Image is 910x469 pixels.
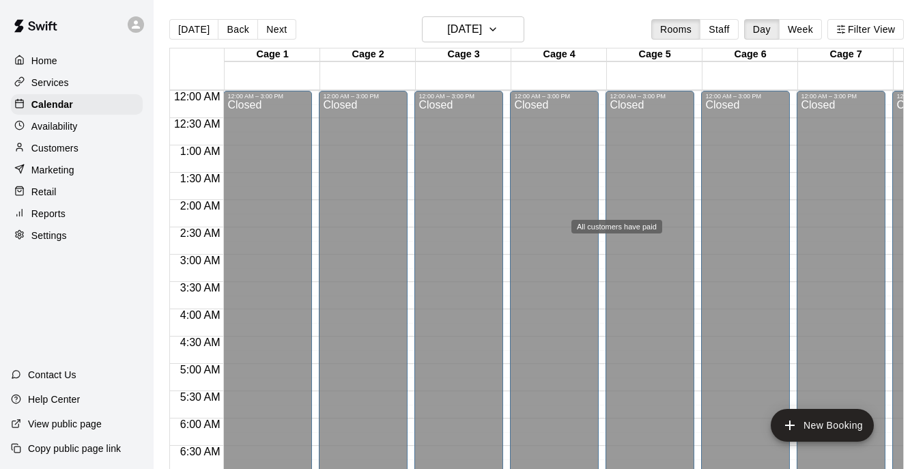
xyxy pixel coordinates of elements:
[11,94,143,115] a: Calendar
[225,48,320,61] div: Cage 1
[177,173,224,184] span: 1:30 AM
[422,16,524,42] button: [DATE]
[651,19,700,40] button: Rooms
[31,163,74,177] p: Marketing
[798,48,894,61] div: Cage 7
[447,20,482,39] h6: [DATE]
[571,220,662,233] div: All customers have paid
[28,393,80,406] p: Help Center
[177,309,224,321] span: 4:00 AM
[171,118,224,130] span: 12:30 AM
[177,337,224,348] span: 4:30 AM
[177,418,224,430] span: 6:00 AM
[11,72,143,93] a: Services
[31,119,78,133] p: Availability
[416,48,511,61] div: Cage 3
[177,145,224,157] span: 1:00 AM
[11,51,143,71] a: Home
[177,227,224,239] span: 2:30 AM
[171,91,224,102] span: 12:00 AM
[11,116,143,137] a: Availability
[11,203,143,224] a: Reports
[257,19,296,40] button: Next
[771,409,874,442] button: add
[177,200,224,212] span: 2:00 AM
[31,98,73,111] p: Calendar
[31,229,67,242] p: Settings
[11,225,143,246] a: Settings
[31,207,66,221] p: Reports
[801,93,881,100] div: 12:00 AM – 3:00 PM
[11,182,143,202] a: Retail
[320,48,416,61] div: Cage 2
[700,19,739,40] button: Staff
[177,391,224,403] span: 5:30 AM
[511,48,607,61] div: Cage 4
[177,282,224,294] span: 3:30 AM
[177,364,224,375] span: 5:00 AM
[28,368,76,382] p: Contact Us
[418,93,499,100] div: 12:00 AM – 3:00 PM
[610,93,690,100] div: 12:00 AM – 3:00 PM
[31,185,57,199] p: Retail
[28,442,121,455] p: Copy public page link
[169,19,218,40] button: [DATE]
[177,255,224,266] span: 3:00 AM
[11,160,143,180] a: Marketing
[779,19,822,40] button: Week
[31,54,57,68] p: Home
[31,76,69,89] p: Services
[11,138,143,158] a: Customers
[514,93,595,100] div: 12:00 AM – 3:00 PM
[744,19,780,40] button: Day
[227,93,308,100] div: 12:00 AM – 3:00 PM
[323,93,403,100] div: 12:00 AM – 3:00 PM
[31,141,79,155] p: Customers
[177,446,224,457] span: 6:30 AM
[705,93,786,100] div: 12:00 AM – 3:00 PM
[28,417,102,431] p: View public page
[218,19,258,40] button: Back
[607,48,702,61] div: Cage 5
[702,48,798,61] div: Cage 6
[827,19,904,40] button: Filter View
